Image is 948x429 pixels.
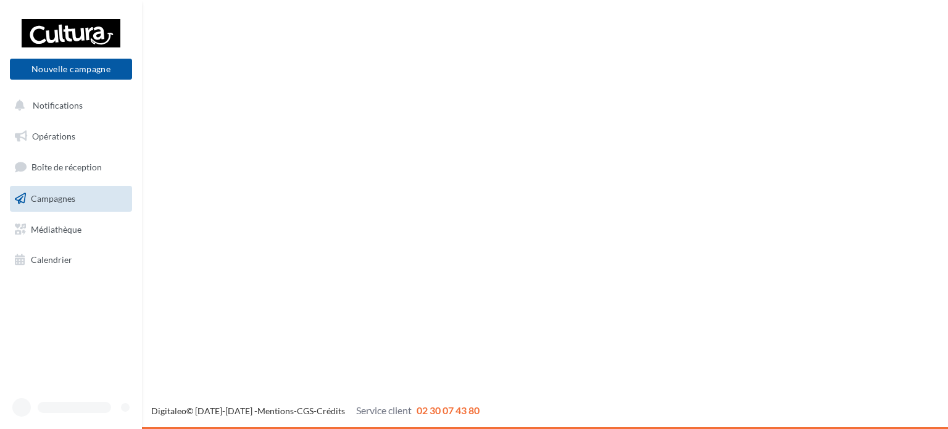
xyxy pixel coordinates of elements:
a: Médiathèque [7,217,135,243]
span: Calendrier [31,254,72,265]
span: 02 30 07 43 80 [417,404,480,416]
button: Notifications [7,93,130,119]
span: Opérations [32,131,75,141]
span: Campagnes [31,193,75,204]
a: Opérations [7,123,135,149]
a: Calendrier [7,247,135,273]
span: Service client [356,404,412,416]
a: CGS [297,406,314,416]
a: Mentions [257,406,294,416]
a: Crédits [317,406,345,416]
span: Boîte de réception [31,162,102,172]
span: Médiathèque [31,223,81,234]
a: Campagnes [7,186,135,212]
button: Nouvelle campagne [10,59,132,80]
a: Digitaleo [151,406,186,416]
a: Boîte de réception [7,154,135,180]
span: Notifications [33,100,83,110]
span: © [DATE]-[DATE] - - - [151,406,480,416]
